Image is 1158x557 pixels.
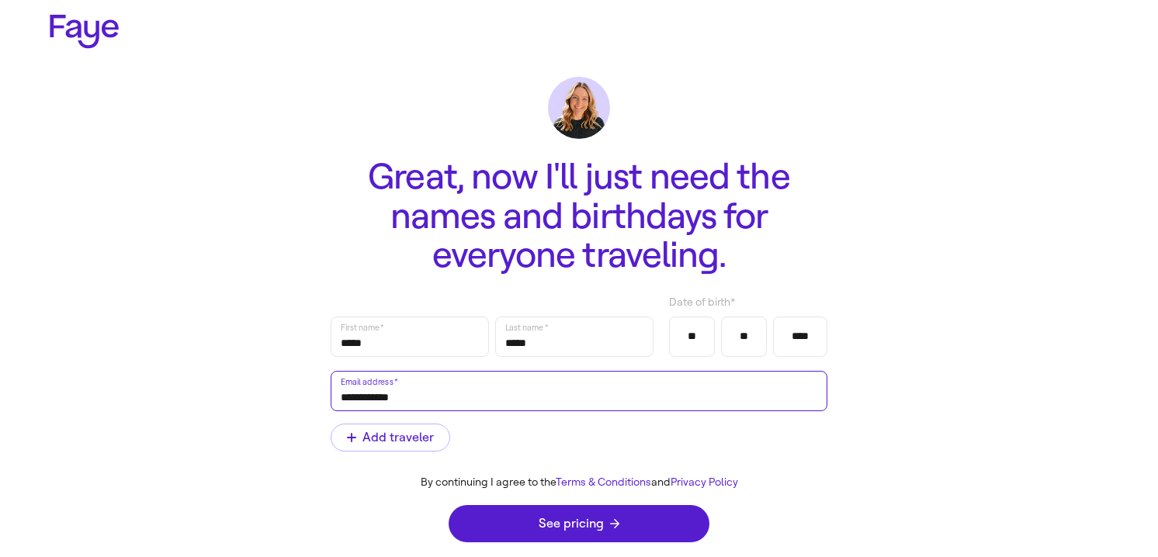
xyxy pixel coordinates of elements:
[318,476,840,490] div: By continuing I agree to the and
[669,294,735,310] span: Date of birth *
[339,374,399,389] label: Email address
[671,476,738,489] a: Privacy Policy
[331,424,450,451] button: Add traveler
[331,157,827,275] h1: Great, now I'll just need the names and birthdays for everyone traveling.
[449,505,709,542] button: See pricing
[556,476,651,489] a: Terms & Conditions
[679,325,705,348] input: Month
[339,320,385,335] label: First name
[504,320,550,335] label: Last name
[539,517,619,530] span: See pricing
[783,325,817,348] input: Year
[347,431,434,444] span: Add traveler
[731,325,757,348] input: Day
